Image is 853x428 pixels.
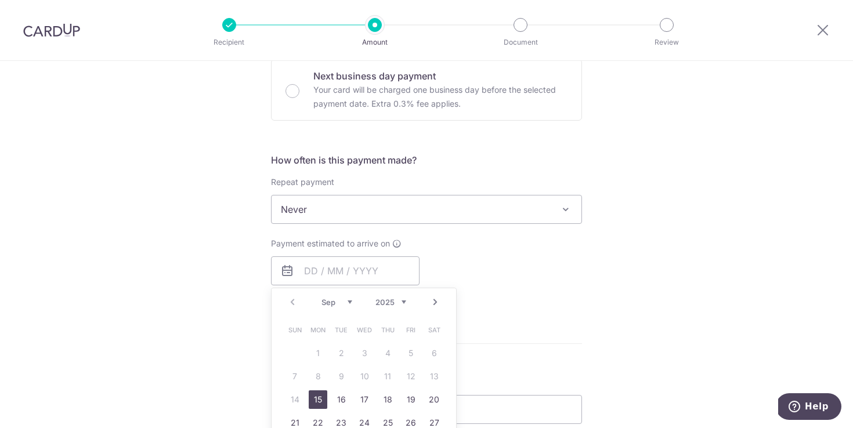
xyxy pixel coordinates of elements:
span: Payment estimated to arrive on [271,238,390,249]
p: Document [478,37,563,48]
span: Never [272,195,581,223]
span: Friday [402,321,420,339]
span: Sunday [285,321,304,339]
span: Wednesday [355,321,374,339]
span: Monday [309,321,327,339]
p: Amount [332,37,418,48]
a: 16 [332,390,350,409]
p: Your card will be charged one business day before the selected payment date. Extra 0.3% fee applies. [313,83,568,111]
img: CardUp [23,23,80,37]
span: Saturday [425,321,443,339]
span: Tuesday [332,321,350,339]
a: 20 [425,390,443,409]
iframe: Opens a widget where you can find more information [778,393,841,422]
a: 19 [402,390,420,409]
p: Recipient [186,37,272,48]
p: Review [624,37,710,48]
h5: How often is this payment made? [271,153,582,167]
span: Never [271,195,582,224]
a: 15 [309,390,327,409]
a: Next [428,295,442,309]
a: 18 [378,390,397,409]
p: Next business day payment [313,69,568,83]
label: Repeat payment [271,176,334,188]
span: Thursday [378,321,397,339]
a: 17 [355,390,374,409]
input: DD / MM / YYYY [271,256,420,285]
